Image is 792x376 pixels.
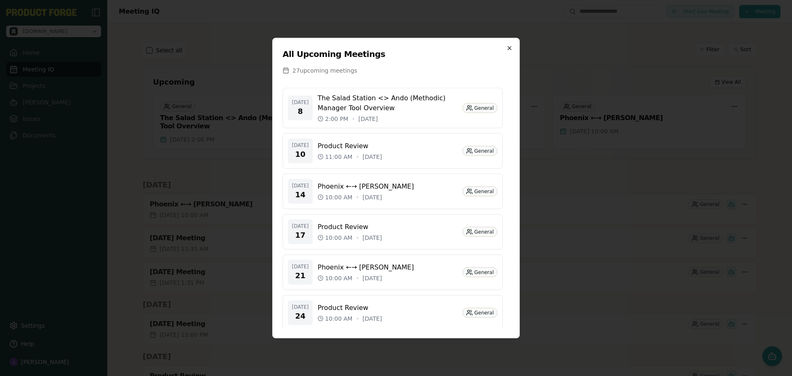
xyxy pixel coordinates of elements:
button: View meeting: The Salad Station <> Ando (Methodic) Manager Tool Overview on Wed, Oct 08, 2025 at ... [283,87,503,128]
span: 10:00 AM [318,233,352,241]
span: [DATE] [363,233,382,241]
span: [DATE] [363,193,382,201]
span: 10 [295,148,305,160]
span: [DATE] [292,303,309,310]
button: View meeting: Product Review on Fri, Oct 17, 2025 at 10:00 AM [283,214,503,249]
span: 10:00 AM [318,314,352,322]
h3: Phoenix ←→ [PERSON_NAME] [318,181,414,191]
h3: Product Review [318,222,382,232]
span: 24 [295,310,305,322]
span: [DATE] [363,314,382,322]
span: [DATE] [292,222,309,229]
div: General [462,227,497,236]
span: • [356,233,359,241]
span: 10:00 AM [318,193,352,201]
h3: The Salad Station <> Ando (Methodic) Manager Tool Overview [318,93,462,113]
span: [DATE] [292,142,309,148]
span: • [356,193,359,201]
span: 2:00 PM [318,114,348,123]
span: 14 [295,189,305,200]
span: [DATE] [363,274,382,282]
span: • [351,114,355,123]
span: • [356,274,359,282]
span: 27 upcoming meetings [292,66,357,74]
span: [DATE] [292,182,309,189]
div: General [462,267,497,277]
h3: Product Review [318,303,382,312]
button: View meeting: Product Review on Fri, Oct 24, 2025 at 10:00 AM [283,295,503,330]
button: View meeting: Phoenix ←→ Joe on Tue, Oct 14, 2025 at 10:00 AM [283,173,503,209]
span: [DATE] [363,152,382,161]
div: General [462,146,497,156]
h3: Product Review [318,141,382,151]
div: General [462,307,497,317]
span: [DATE] [358,114,378,123]
h2: All Upcoming Meetings [283,48,385,59]
span: • [356,314,359,322]
span: 11:00 AM [318,152,352,161]
button: View meeting: Product Review on Fri, Oct 10, 2025 at 11:00 AM [283,133,503,168]
span: [DATE] [292,263,309,270]
button: View meeting: Phoenix ←→ Joe on Tue, Oct 21, 2025 at 10:00 AM [283,254,503,290]
div: General [462,186,497,196]
h3: Phoenix ←→ [PERSON_NAME] [318,262,414,272]
span: • [356,152,359,161]
span: 8 [298,105,303,117]
span: 17 [295,229,305,241]
div: General [462,103,497,113]
span: 10:00 AM [318,274,352,282]
span: 21 [295,270,305,281]
span: [DATE] [292,99,309,105]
